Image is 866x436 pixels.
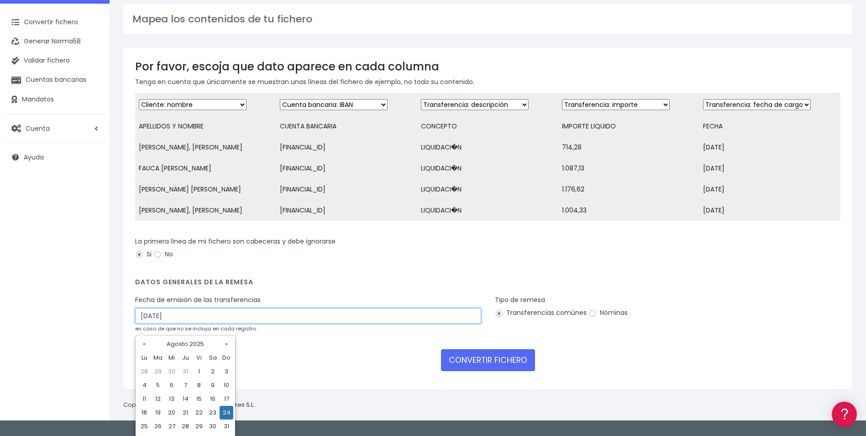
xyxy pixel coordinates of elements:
td: 19 [151,406,165,420]
td: [FINANCIAL_ID] [276,200,417,221]
td: 2 [206,365,220,378]
a: Problemas habituales [9,130,173,144]
td: 16 [206,392,220,406]
td: 29 [192,420,206,433]
a: Validar fichero [5,51,105,70]
span: Ayuda [24,153,44,162]
td: 5 [151,378,165,392]
td: [PERSON_NAME], [PERSON_NAME] [135,137,276,158]
div: Facturación [9,181,173,190]
th: Ju [178,351,192,365]
td: 29 [151,365,165,378]
label: Tipo de remesa [495,295,545,305]
p: Tenga en cuenta que únicamente se muestran unas líneas del fichero de ejemplo, no todo su contenido. [135,77,840,87]
td: 20 [165,406,178,420]
td: 11 [137,392,151,406]
a: Cuentas bancarias [5,70,105,90]
label: No [153,250,173,259]
td: [PERSON_NAME], [PERSON_NAME] [135,200,276,221]
td: 23 [206,406,220,420]
td: 15 [192,392,206,406]
th: Do [220,351,233,365]
h3: Mapea los contenidos de tu fichero [132,13,843,25]
label: Fecha de emisión de las transferencias [135,295,261,305]
th: Agosto 2025 [151,337,220,351]
a: Videotutoriales [9,144,173,158]
button: Contáctanos [9,245,173,261]
td: 1 [192,365,206,378]
a: Convertir fichero [5,13,105,32]
th: Lu [137,351,151,365]
td: 8 [192,378,206,392]
td: 12 [151,392,165,406]
td: 1.176,62 [558,179,699,200]
td: FAUCA [PERSON_NAME] [135,158,276,179]
th: Mi [165,351,178,365]
td: [DATE] [699,179,840,200]
td: 9 [206,378,220,392]
td: [FINANCIAL_ID] [276,179,417,200]
td: 13 [165,392,178,406]
p: Copyright © 2025 . [123,400,256,410]
label: La primera línea de mi fichero son cabeceras y debe ignorarse [135,237,336,246]
label: Nóminas [588,308,628,318]
a: Formatos [9,116,173,130]
td: CUENTA BANCARIA [276,116,417,137]
td: 1.087,13 [558,158,699,179]
th: Vi [192,351,206,365]
th: » [220,337,233,351]
a: Mandatos [5,90,105,109]
td: 14 [178,392,192,406]
label: Si [135,250,152,259]
td: 10 [220,378,233,392]
button: CONVERTIR FICHERO [441,349,535,371]
a: Información general [9,78,173,92]
th: Sa [206,351,220,365]
td: LIQUIDACI�N [417,200,558,221]
h3: Por favor, escoja que dato aparece en cada columna [135,60,840,73]
a: Ayuda [5,148,105,167]
span: Cuenta [26,123,50,133]
td: LIQUIDACI�N [417,137,558,158]
a: POWERED BY ENCHANT [126,263,176,272]
td: [FINANCIAL_ID] [276,158,417,179]
div: Convertir ficheros [9,101,173,110]
td: 4 [137,378,151,392]
label: Transferencias comúnes [495,308,587,318]
small: en caso de que no se incluya en cada registro [135,325,256,332]
td: FECHA [699,116,840,137]
td: [DATE] [699,158,840,179]
a: Cuenta [5,119,105,138]
a: Perfiles de empresas [9,158,173,172]
td: 7 [178,378,192,392]
td: 17 [220,392,233,406]
td: 6 [165,378,178,392]
th: « [137,337,151,351]
div: Información general [9,64,173,72]
td: CONCEPTO [417,116,558,137]
td: 31 [178,365,192,378]
td: 30 [165,365,178,378]
td: 31 [220,420,233,433]
td: 24 [220,406,233,420]
td: APELLIDOS Y NOMBRE [135,116,276,137]
td: 22 [192,406,206,420]
td: LIQUIDACI�N [417,179,558,200]
td: 714,28 [558,137,699,158]
a: Generar Norma58 [5,32,105,51]
div: Programadores [9,219,173,228]
td: 25 [137,420,151,433]
td: [DATE] [699,137,840,158]
td: 18 [137,406,151,420]
td: [PERSON_NAME] [PERSON_NAME] [135,179,276,200]
td: LIQUIDACI�N [417,158,558,179]
a: General [9,196,173,210]
td: 3 [220,365,233,378]
td: 1.004,33 [558,200,699,221]
td: [FINANCIAL_ID] [276,137,417,158]
td: 26 [151,420,165,433]
td: 27 [165,420,178,433]
td: [DATE] [699,200,840,221]
td: 30 [206,420,220,433]
h4: Datos generales de la remesa [135,278,840,291]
